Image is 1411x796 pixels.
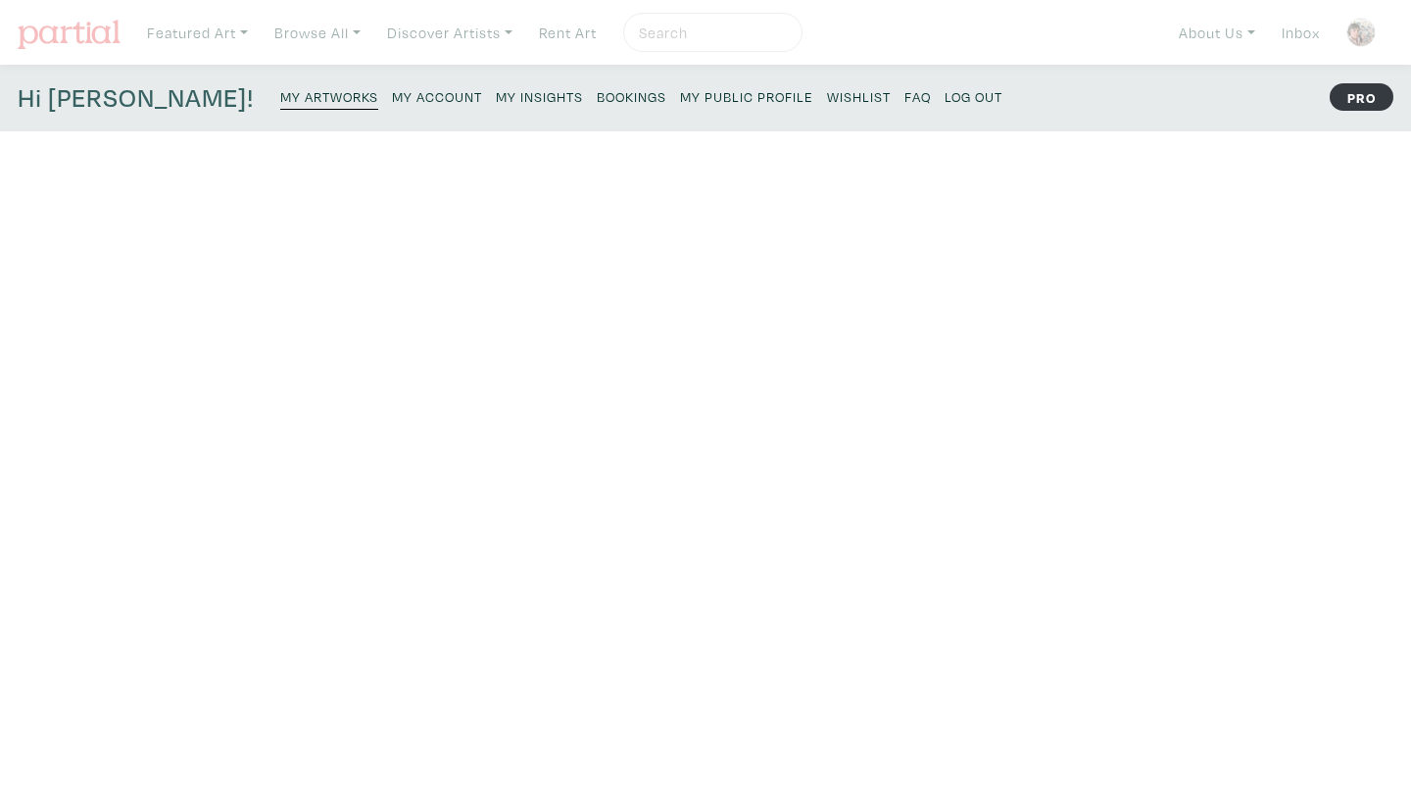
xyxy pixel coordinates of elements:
[945,82,1002,109] a: Log Out
[280,87,378,106] small: My Artworks
[266,13,369,53] a: Browse All
[1273,13,1329,53] a: Inbox
[530,13,606,53] a: Rent Art
[1170,13,1264,53] a: About Us
[378,13,521,53] a: Discover Artists
[1330,83,1393,111] strong: PRO
[138,13,257,53] a: Featured Art
[496,82,583,109] a: My Insights
[945,87,1002,106] small: Log Out
[680,82,813,109] a: My Public Profile
[496,87,583,106] small: My Insights
[18,82,254,114] h4: Hi [PERSON_NAME]!
[392,82,482,109] a: My Account
[597,82,666,109] a: Bookings
[827,87,891,106] small: Wishlist
[280,82,378,110] a: My Artworks
[637,21,784,45] input: Search
[827,82,891,109] a: Wishlist
[1346,18,1376,47] img: phpThumb.php
[597,87,666,106] small: Bookings
[680,87,813,106] small: My Public Profile
[904,82,931,109] a: FAQ
[904,87,931,106] small: FAQ
[392,87,482,106] small: My Account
